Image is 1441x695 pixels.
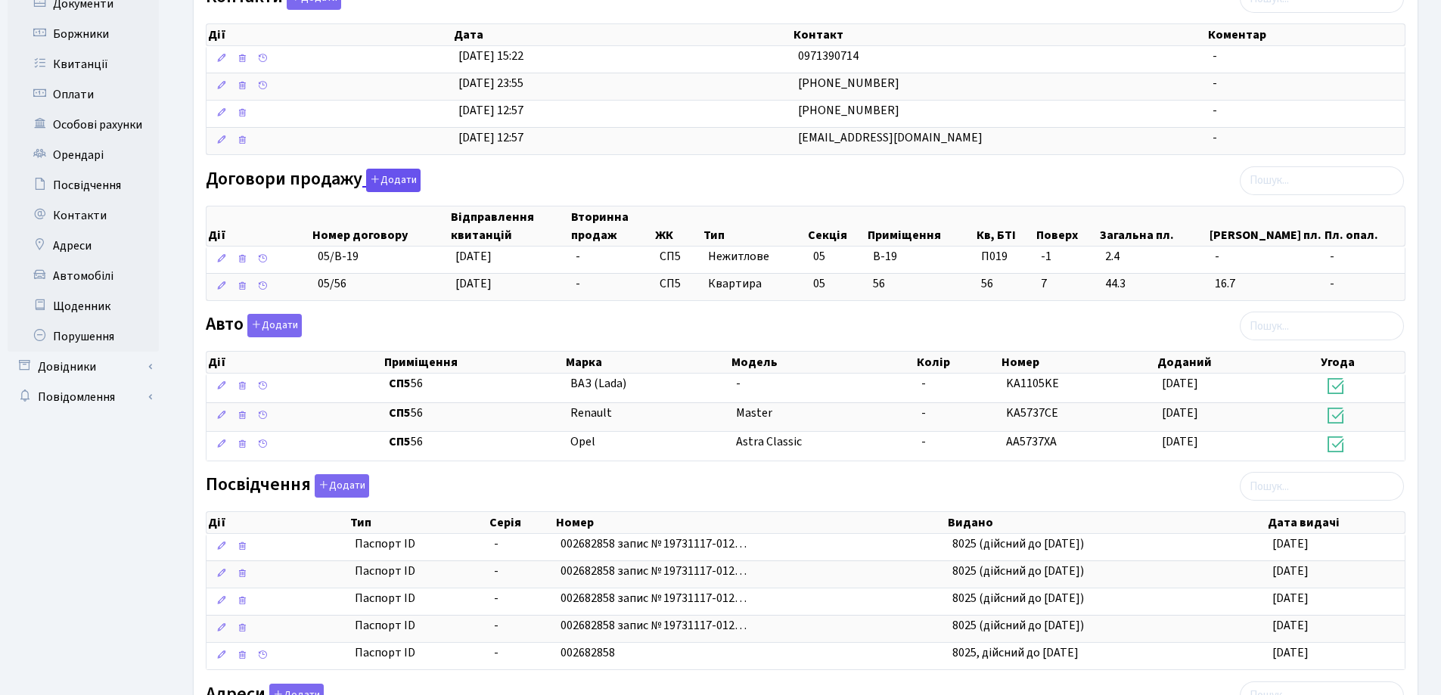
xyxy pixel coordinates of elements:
span: [PHONE_NUMBER] [798,75,899,92]
span: - [1213,129,1217,146]
span: 8025 (дійсний до [DATE]) [952,590,1084,607]
span: KA1105KE [1006,375,1059,392]
span: СП5 [660,275,696,293]
span: 002682858 запис № 19731117-012… [561,535,747,552]
th: Контакт [792,24,1207,45]
span: 002682858 [561,644,615,661]
label: Авто [206,314,302,337]
span: Master [736,405,772,421]
span: - [921,433,926,450]
span: [DATE] [455,248,492,265]
th: Секція [806,206,866,246]
span: [DATE] [1272,590,1309,607]
span: 44.3 [1105,275,1203,293]
span: 8025 (дійсний до [DATE]) [952,617,1084,634]
th: ЖК [654,206,702,246]
span: Нежитлове [708,248,801,265]
span: -1 [1041,248,1093,265]
th: Модель [730,352,915,373]
th: Приміщення [866,206,975,246]
span: [DATE] [1162,405,1198,421]
span: 56 [389,375,558,392]
button: Договори продажу [366,169,421,192]
th: Приміщення [383,352,564,373]
span: В-19 [873,248,897,265]
span: Паспорт ID [355,535,482,553]
span: - [921,405,926,421]
span: Паспорт ID [355,617,482,634]
input: Пошук... [1240,472,1404,501]
span: - [494,590,498,607]
th: Дата [452,24,793,45]
span: Renault [570,405,612,421]
span: 56 [981,275,1029,293]
b: СП5 [389,405,411,421]
a: Оплати [8,79,159,110]
span: 56 [389,405,558,422]
span: [DATE] [1162,375,1198,392]
span: [EMAIL_ADDRESS][DOMAIN_NAME] [798,129,983,146]
span: 05 [813,275,825,292]
th: Видано [946,512,1266,533]
span: П019 [981,248,1029,265]
span: [DATE] [1272,617,1309,634]
span: - [1213,75,1217,92]
span: СП5 [660,248,696,265]
span: [DATE] [1272,535,1309,552]
span: Паспорт ID [355,644,482,662]
a: Додати [362,166,421,192]
span: 05/В-19 [318,248,359,265]
span: Паспорт ID [355,590,482,607]
input: Пошук... [1240,166,1404,195]
span: [DATE] 12:57 [458,129,523,146]
span: Паспорт ID [355,563,482,580]
th: Дії [207,206,311,246]
span: 05/56 [318,275,346,292]
span: KA5737CE [1006,405,1058,421]
th: Поверх [1035,206,1099,246]
th: Відправлення квитанцій [449,206,570,246]
span: 8025 (дійсний до [DATE]) [952,535,1084,552]
span: 05 [813,248,825,265]
span: Квартира [708,275,801,293]
span: [DATE] 12:57 [458,102,523,119]
span: [DATE] [1162,433,1198,450]
b: СП5 [389,433,411,450]
a: Порушення [8,321,159,352]
th: [PERSON_NAME] пл. [1208,206,1323,246]
span: [DATE] [455,275,492,292]
a: Контакти [8,200,159,231]
span: - [1330,248,1399,265]
span: - [1213,48,1217,64]
th: Номер [554,512,946,533]
label: Договори продажу [206,169,421,192]
a: Автомобілі [8,261,159,291]
a: Додати [311,472,369,498]
span: 2.4 [1105,248,1203,265]
span: 002682858 запис № 19731117-012… [561,590,747,607]
span: 56 [873,275,885,292]
th: Тип [349,512,488,533]
button: Авто [247,314,302,337]
span: - [1213,102,1217,119]
th: Дії [207,512,349,533]
span: 002682858 запис № 19731117-012… [561,563,747,579]
span: [DATE] 23:55 [458,75,523,92]
th: Угода [1319,352,1405,373]
th: Номер договору [311,206,449,246]
span: 8025 (дійсний до [DATE]) [952,563,1084,579]
th: Доданий [1156,352,1319,373]
a: Довідники [8,352,159,382]
span: [PHONE_NUMBER] [798,102,899,119]
th: Дата видачі [1266,512,1405,533]
span: [DATE] 15:22 [458,48,523,64]
th: Кв, БТІ [975,206,1035,246]
span: 0971390714 [798,48,859,64]
span: - [1330,275,1399,293]
span: - [576,248,580,265]
th: Номер [1000,352,1156,373]
b: СП5 [389,375,411,392]
th: Дії [207,24,452,45]
span: AA5737XA [1006,433,1057,450]
span: - [494,644,498,661]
